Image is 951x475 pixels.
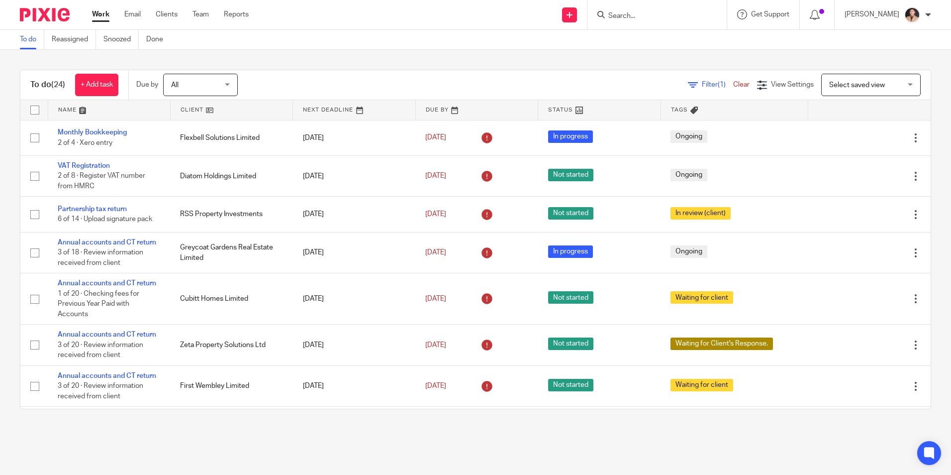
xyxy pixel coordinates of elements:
[20,8,70,21] img: Pixie
[425,295,446,302] span: [DATE]
[156,9,178,19] a: Clients
[224,9,249,19] a: Reports
[829,82,885,89] span: Select saved view
[751,11,789,18] span: Get Support
[425,134,446,141] span: [DATE]
[425,342,446,349] span: [DATE]
[58,331,156,338] a: Annual accounts and CT return
[170,325,292,365] td: Zeta Property Solutions Ltd
[58,206,127,213] a: Partnership tax return
[548,379,593,391] span: Not started
[58,239,156,246] a: Annual accounts and CT return
[293,365,415,406] td: [DATE]
[425,172,446,179] span: [DATE]
[58,342,143,359] span: 3 of 20 · Review information received from client
[58,162,110,169] a: VAT Registration
[733,81,750,88] a: Clear
[293,407,415,442] td: [DATE]
[136,80,158,90] p: Due by
[293,325,415,365] td: [DATE]
[171,82,179,89] span: All
[58,139,112,146] span: 2 of 4 · Xero entry
[192,9,209,19] a: Team
[58,249,143,266] span: 3 of 18 · Review information received from client
[170,365,292,406] td: First Wembley Limited
[170,197,292,232] td: RSS Property Investments
[670,379,733,391] span: Waiting for client
[58,129,127,136] a: Monthly Bookkeeping
[670,245,707,258] span: Ongoing
[845,9,899,19] p: [PERSON_NAME]
[671,107,688,113] span: Tags
[670,338,773,350] span: Waiting for Client's Response.
[170,273,292,325] td: Cubitt Homes Limited
[548,291,593,304] span: Not started
[548,130,593,143] span: In progress
[20,30,44,49] a: To do
[58,280,156,287] a: Annual accounts and CT return
[425,382,446,389] span: [DATE]
[51,81,65,89] span: (24)
[293,273,415,325] td: [DATE]
[293,197,415,232] td: [DATE]
[293,232,415,273] td: [DATE]
[904,7,920,23] img: Nikhil%20(2).jpg
[293,120,415,155] td: [DATE]
[52,30,96,49] a: Reassigned
[607,12,697,21] input: Search
[548,169,593,181] span: Not started
[30,80,65,90] h1: To do
[58,216,152,223] span: 6 of 14 · Upload signature pack
[548,207,593,220] span: Not started
[58,290,139,318] span: 1 of 20 · Checking fees for Previous Year Paid with Accounts
[702,81,733,88] span: Filter
[58,173,145,190] span: 2 of 8 · Register VAT number from HMRC
[58,382,143,400] span: 3 of 20 · Review information received from client
[92,9,109,19] a: Work
[170,155,292,196] td: Diatom Holdings Limited
[548,338,593,350] span: Not started
[293,155,415,196] td: [DATE]
[670,169,707,181] span: Ongoing
[670,291,733,304] span: Waiting for client
[425,249,446,256] span: [DATE]
[718,81,726,88] span: (1)
[670,207,731,220] span: In review (client)
[170,232,292,273] td: Greycoat Gardens Real Estate Limited
[670,130,707,143] span: Ongoing
[146,30,171,49] a: Done
[124,9,141,19] a: Email
[103,30,139,49] a: Snoozed
[170,407,292,442] td: [PERSON_NAME]
[425,211,446,218] span: [DATE]
[58,372,156,379] a: Annual accounts and CT return
[548,245,593,258] span: In progress
[75,74,118,96] a: + Add task
[771,81,814,88] span: View Settings
[170,120,292,155] td: Flexbell Solutions Limited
